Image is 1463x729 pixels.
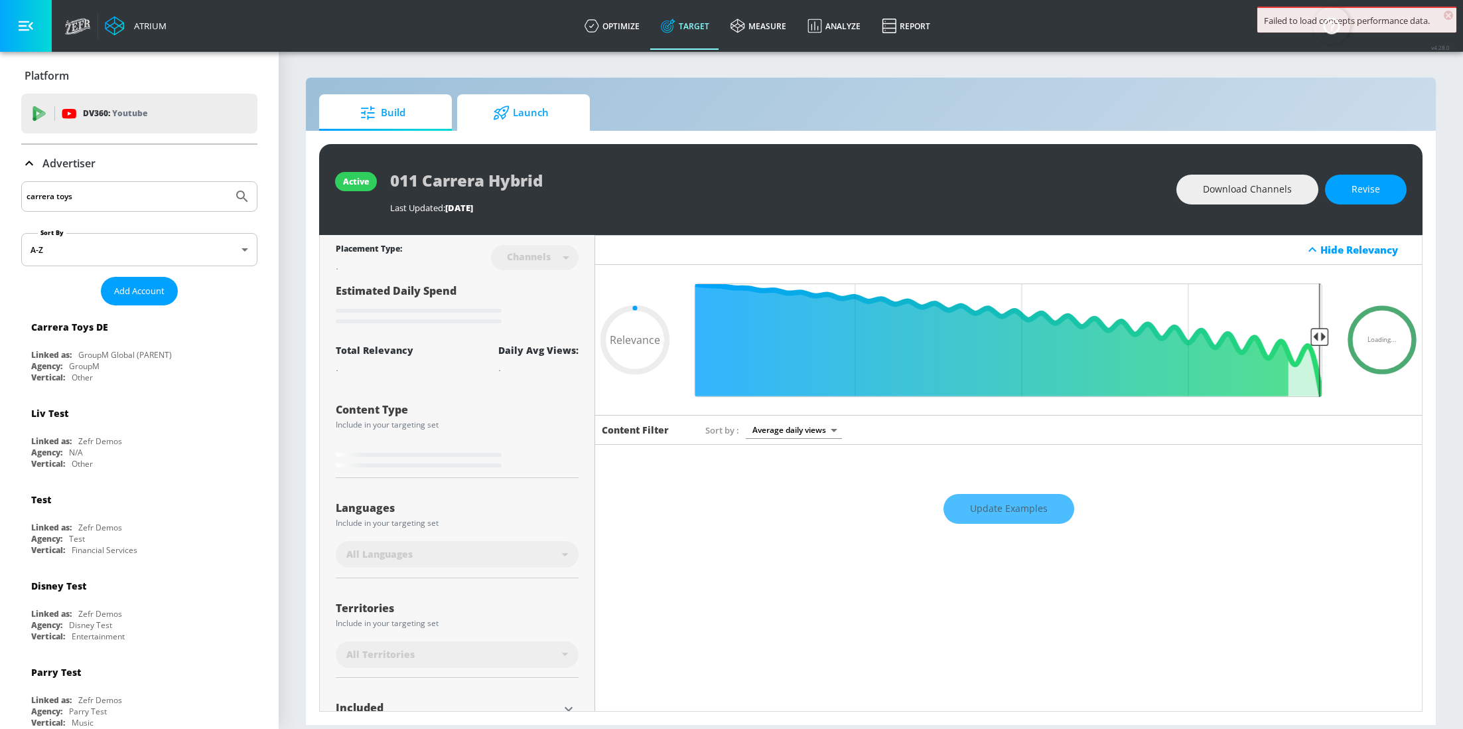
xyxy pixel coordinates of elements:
[21,483,257,559] div: TestLinked as:Zefr DemosAgency:TestVertical:Financial Services
[705,424,739,436] span: Sort by
[595,235,1422,265] div: Hide Relevancy
[1444,11,1453,20] span: ×
[720,2,797,50] a: measure
[31,717,65,728] div: Vertical:
[336,619,579,627] div: Include in your targeting set
[1264,15,1450,27] div: Failed to load concepts performance data.
[21,57,257,94] div: Platform
[500,251,557,262] div: Channels
[83,106,147,121] p: DV360:
[31,493,51,506] div: Test
[602,424,669,436] h6: Content Filter
[31,522,72,533] div: Linked as:
[445,202,473,214] span: [DATE]
[346,648,415,661] span: All Territories
[31,619,62,631] div: Agency:
[112,106,147,120] p: Youtube
[31,580,86,592] div: Disney Test
[21,397,257,473] div: Liv TestLinked as:Zefr DemosAgency:N/AVertical:Other
[1313,7,1350,44] button: Open Resource Center
[21,570,257,645] div: Disney TestLinked as:Zefr DemosAgency:Disney TestVertical:Entertainment
[498,344,579,357] div: Daily Avg Views:
[25,68,69,83] p: Platform
[69,706,107,717] div: Parry Test
[78,522,122,533] div: Zefr Demos
[31,349,72,361] div: Linked as:
[746,421,842,439] div: Average daily views
[228,182,257,211] button: Submit Search
[31,458,65,469] div: Vertical:
[69,361,100,372] div: GroupM
[336,421,579,429] div: Include in your targeting set
[78,608,122,619] div: Zefr Demos
[336,503,579,513] div: Languages
[31,666,81,679] div: Parry Test
[105,16,167,36] a: Atrium
[336,603,579,613] div: Territories
[72,631,125,642] div: Entertainment
[1431,44,1450,51] span: v 4.28.0
[1367,337,1397,343] span: Loading...
[336,641,579,668] div: All Territories
[21,145,257,182] div: Advertiser
[797,2,871,50] a: Analyze
[72,458,93,469] div: Other
[1203,181,1292,198] span: Download Channels
[31,361,62,372] div: Agency:
[69,619,112,631] div: Disney Test
[72,544,137,556] div: Financial Services
[336,344,413,357] div: Total Relevancy
[1176,175,1318,204] button: Download Channels
[336,541,579,568] div: All Languages
[21,94,257,133] div: DV360: Youtube
[343,176,369,187] div: active
[346,548,413,561] span: All Languages
[31,533,62,544] div: Agency:
[21,233,257,266] div: A-Z
[78,436,122,447] div: Zefr Demos
[31,447,62,458] div: Agency:
[31,407,68,420] div: Liv Test
[610,335,660,345] span: Relevance
[31,706,62,717] div: Agency:
[114,283,165,299] span: Add Account
[69,533,85,544] div: Test
[650,2,720,50] a: Target
[336,243,402,257] div: Placement Type:
[574,2,650,50] a: optimize
[336,283,579,328] div: Estimated Daily Spend
[78,349,172,361] div: GroupM Global (PARENT)
[31,544,65,556] div: Vertical:
[31,694,72,706] div: Linked as:
[101,277,178,305] button: Add Account
[69,447,83,458] div: N/A
[31,608,72,619] div: Linked as:
[38,228,66,237] label: Sort By
[336,519,579,527] div: Include in your targeting set
[21,311,257,386] div: Carrera Toys DELinked as:GroupM Global (PARENT)Agency:GroupMVertical:Other
[336,283,456,298] span: Estimated Daily Spend
[332,97,433,129] span: Build
[688,283,1329,397] input: Final Threshold
[31,372,65,383] div: Vertical:
[336,702,559,713] div: Included
[1325,175,1407,204] button: Revise
[336,404,579,415] div: Content Type
[72,717,94,728] div: Music
[1320,243,1415,256] div: Hide Relevancy
[72,372,93,383] div: Other
[129,20,167,32] div: Atrium
[31,631,65,642] div: Vertical:
[31,436,72,447] div: Linked as:
[1352,181,1380,198] span: Revise
[390,202,1163,214] div: Last Updated:
[31,321,108,333] div: Carrera Toys DE
[42,156,96,171] p: Advertiser
[27,188,228,205] input: Search by name
[871,2,941,50] a: Report
[470,97,571,129] span: Launch
[78,694,122,706] div: Zefr Demos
